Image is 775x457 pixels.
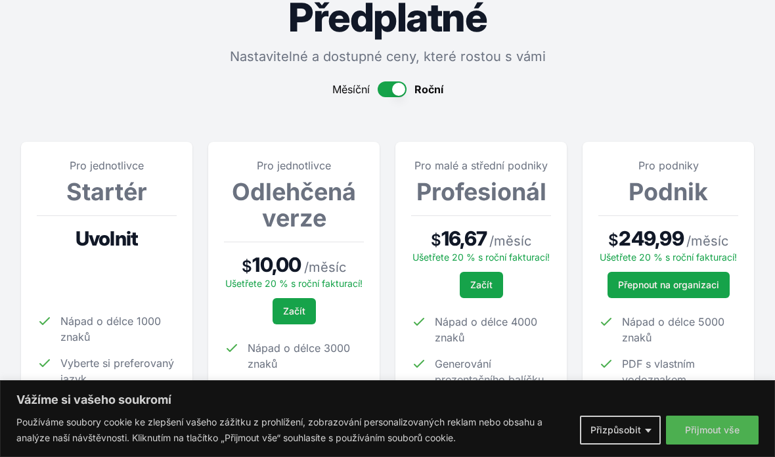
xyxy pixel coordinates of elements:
[232,177,356,232] font: Odlehčená verze
[666,416,759,445] button: Přijmout vše
[470,279,493,290] font: Začít
[622,315,724,344] font: Nápad o délce 5000 znaků
[600,251,737,263] font: Ušetřete 20 % s roční fakturací!
[60,315,161,343] font: Nápad o délce 1000 znaků
[248,341,350,370] font: Nápad o délce 3000 znaků
[283,305,305,316] font: Začít
[619,227,684,250] font: 249,99
[242,257,252,276] font: $
[608,230,619,250] font: $
[608,272,730,298] a: Přepnout na organizaci
[460,272,503,298] button: Začít
[489,233,494,249] font: /
[16,393,171,406] font: Vážíme si vašeho soukromí
[414,159,548,172] font: Pro malé a střední podniky
[257,159,331,172] font: Pro jednotlivce
[230,49,546,64] font: Nastavitelné a dostupné ceny, které rostou s vámi
[494,233,531,249] font: měsíc
[60,357,174,385] font: Vyberte si preferovaný jazyk
[435,357,544,386] font: Generování prezentačního balíčku
[590,424,641,435] font: Přizpůsobit
[618,279,719,290] font: Přepnout na organizaci
[638,159,699,172] font: Pro podniky
[66,177,147,206] font: Startér
[431,230,441,250] font: $
[441,227,487,250] font: 16,67
[332,83,370,96] font: Měsíční
[691,233,728,249] font: měsíc
[76,227,139,250] font: Uvolnit
[686,233,691,249] font: /
[70,159,144,172] font: Pro jednotlivce
[416,177,546,206] font: Profesionál
[273,298,316,324] button: Začít
[16,416,542,443] font: Používáme soubory cookie ke zlepšení vašeho zážitku z prohlížení, zobrazování personalizovaných r...
[685,424,740,435] font: Přijmout vše
[629,177,708,206] font: Podnik
[304,259,309,275] font: /
[414,83,443,96] font: Roční
[622,357,695,386] font: PDF s vlastním vodoznakem
[412,251,550,263] font: Ušetřete 20 % s roční fakturací!
[225,278,363,289] font: Ušetřete 20 % s roční fakturací!
[435,315,537,344] font: Nápad o délce 4000 znaků
[252,253,301,276] font: 10,00
[309,259,346,275] font: měsíc
[580,416,661,445] button: Přizpůsobit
